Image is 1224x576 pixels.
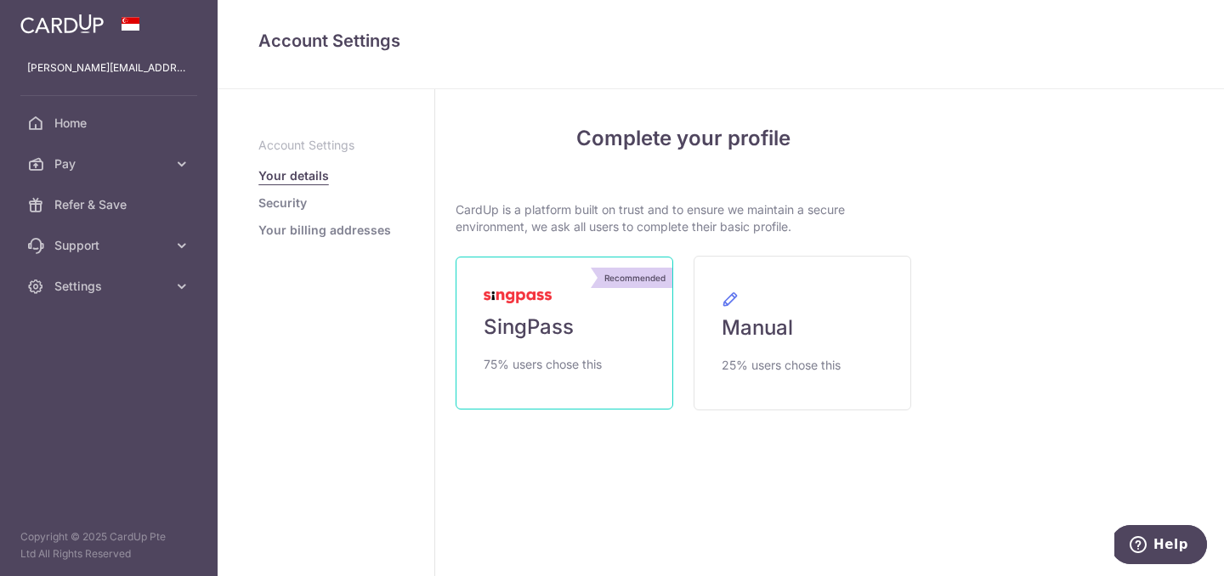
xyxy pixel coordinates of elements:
[456,123,911,154] h4: Complete your profile
[27,59,190,76] p: [PERSON_NAME][EMAIL_ADDRESS][DOMAIN_NAME]
[54,115,167,132] span: Home
[484,313,574,341] span: SingPass
[1114,525,1207,568] iframe: Opens a widget where you can find more information
[258,195,307,212] a: Security
[20,14,104,34] img: CardUp
[484,354,602,375] span: 75% users chose this
[258,222,391,239] a: Your billing addresses
[54,196,167,213] span: Refer & Save
[39,12,74,27] span: Help
[484,291,552,303] img: MyInfoLogo
[598,268,672,288] div: Recommended
[722,355,841,376] span: 25% users chose this
[694,256,911,410] a: Manual 25% users chose this
[258,27,1183,54] h4: Account Settings
[54,237,167,254] span: Support
[258,137,394,154] p: Account Settings
[54,155,167,172] span: Pay
[258,167,329,184] a: Your details
[456,201,911,235] p: CardUp is a platform built on trust and to ensure we maintain a secure environment, we ask all us...
[456,257,673,409] a: Recommended SingPass 75% users chose this
[54,278,167,295] span: Settings
[722,314,793,342] span: Manual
